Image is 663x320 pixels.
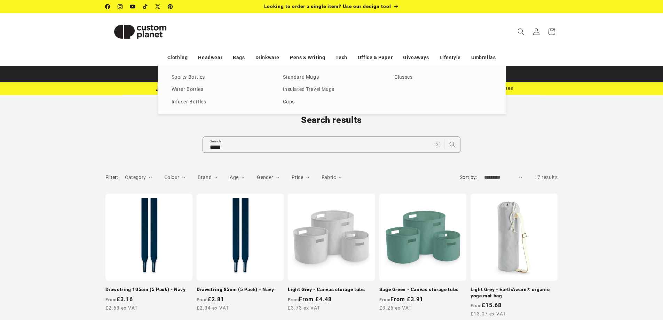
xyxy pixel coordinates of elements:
a: Infuser Bottles [172,97,269,107]
summary: Age (0 selected) [230,174,245,181]
a: Standard Mugs [283,73,380,82]
span: Gender [257,174,273,180]
a: Cups [283,97,380,107]
span: Brand [198,174,212,180]
a: Clothing [167,52,188,64]
a: Tech [336,52,347,64]
a: Glasses [394,73,492,82]
summary: Search [513,24,529,39]
span: Looking to order a single item? Use our design tool [264,3,391,9]
a: Giveaways [403,52,429,64]
span: Category [125,174,146,180]
a: Drawstring 105cm (5 Pack) - Navy [105,287,192,293]
a: Sports Bottles [172,73,269,82]
span: Price [292,174,303,180]
a: Custom Planet [103,13,177,50]
summary: Colour (0 selected) [164,174,186,181]
summary: Brand (0 selected) [198,174,218,181]
span: Colour [164,174,179,180]
a: Office & Paper [358,52,393,64]
a: Insulated Travel Mugs [283,85,380,94]
a: Bags [233,52,245,64]
span: Age [230,174,238,180]
a: Sage Green - Canvas storage tubs [379,287,466,293]
a: Pens & Writing [290,52,325,64]
button: Clear search term [429,137,445,152]
summary: Fabric (0 selected) [322,174,342,181]
a: Light Grey - Canvas storage tubs [288,287,375,293]
img: Custom Planet [105,16,175,47]
summary: Price [292,174,309,181]
h1: Search results [105,115,558,126]
a: Water Bottles [172,85,269,94]
summary: Gender (0 selected) [257,174,279,181]
a: Umbrellas [471,52,496,64]
h2: Filter: [105,174,118,181]
label: Sort by: [460,174,477,180]
span: 17 results [535,174,558,180]
a: Drinkware [255,52,279,64]
summary: Category (0 selected) [125,174,152,181]
button: Search [445,137,460,152]
a: Lifestyle [440,52,461,64]
a: Headwear [198,52,222,64]
a: Drawstring 85cm (5 Pack) - Navy [197,287,284,293]
a: Light Grey - EarthAware® organic yoga mat bag [471,287,558,299]
span: Fabric [322,174,336,180]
